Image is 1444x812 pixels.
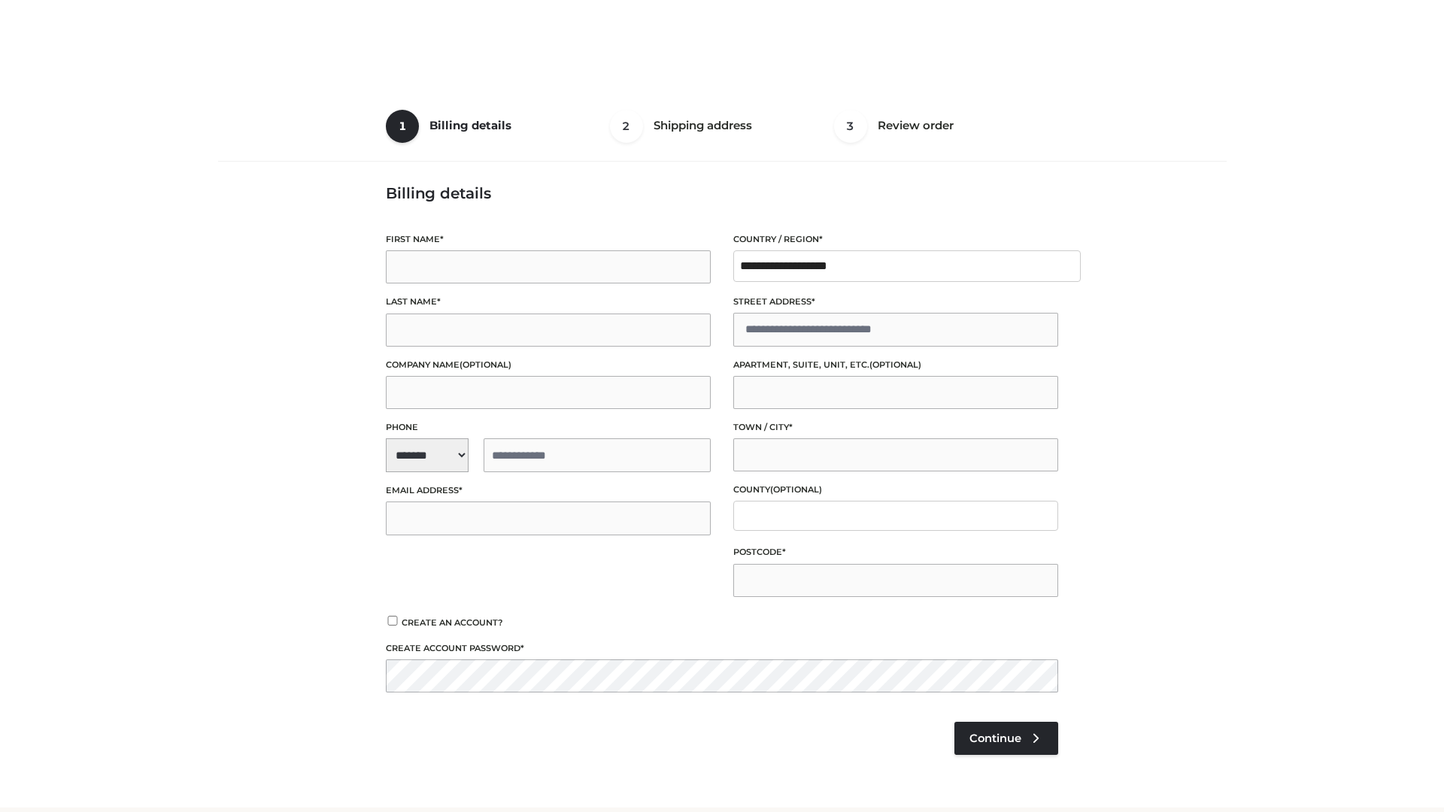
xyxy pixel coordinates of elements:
label: Last name [386,295,711,309]
label: Apartment, suite, unit, etc. [733,358,1058,372]
label: County [733,483,1058,497]
span: Billing details [429,118,511,132]
span: (optional) [869,359,921,370]
span: (optional) [770,484,822,495]
a: Continue [954,722,1058,755]
input: Create an account? [386,616,399,626]
label: Town / City [733,420,1058,435]
span: Create an account? [402,617,503,628]
label: Create account password [386,641,1058,656]
span: 1 [386,110,419,143]
label: Phone [386,420,711,435]
span: 2 [610,110,643,143]
label: Street address [733,295,1058,309]
span: 3 [834,110,867,143]
span: (optional) [460,359,511,370]
label: Country / Region [733,232,1058,247]
span: Continue [969,732,1021,745]
label: Postcode [733,545,1058,559]
label: First name [386,232,711,247]
h3: Billing details [386,184,1058,202]
span: Review order [878,118,954,132]
span: Shipping address [654,118,752,132]
label: Company name [386,358,711,372]
label: Email address [386,483,711,498]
